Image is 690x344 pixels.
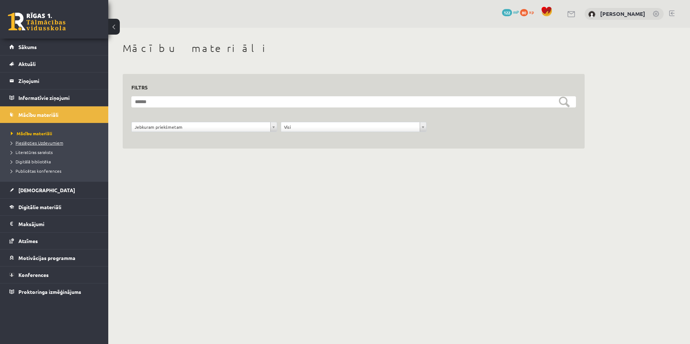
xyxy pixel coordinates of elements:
[18,61,36,67] span: Aktuāli
[18,272,49,278] span: Konferences
[11,159,51,164] span: Digitālā bibliotēka
[9,56,99,72] a: Aktuāli
[284,122,417,132] span: Visi
[600,10,645,17] a: [PERSON_NAME]
[9,199,99,215] a: Digitālie materiāli
[18,238,38,244] span: Atzīmes
[8,13,66,31] a: Rīgas 1. Tālmācības vidusskola
[131,83,567,92] h3: Filtrs
[11,140,63,146] span: Pieslēgties Uzdevumiem
[9,182,99,198] a: [DEMOGRAPHIC_DATA]
[18,44,37,50] span: Sākums
[9,72,99,89] a: Ziņojumi
[9,250,99,266] a: Motivācijas programma
[588,11,595,18] img: Inga Revina
[9,39,99,55] a: Sākums
[11,168,101,174] a: Publicētas konferences
[9,106,99,123] a: Mācību materiāli
[9,216,99,232] a: Maksājumi
[11,149,101,155] a: Literatūras saraksts
[18,204,61,210] span: Digitālie materiāli
[520,9,528,16] span: 80
[9,283,99,300] a: Proktoringa izmēģinājums
[11,168,61,174] span: Publicētas konferences
[9,89,99,106] a: Informatīvie ziņojumi
[123,42,585,54] h1: Mācību materiāli
[11,140,101,146] a: Pieslēgties Uzdevumiem
[18,216,99,232] legend: Maksājumi
[502,9,512,16] span: 122
[18,111,58,118] span: Mācību materiāli
[18,288,81,295] span: Proktoringa izmēģinājums
[11,158,101,165] a: Digitālā bibliotēka
[502,9,519,15] a: 122 mP
[18,89,99,106] legend: Informatīvie ziņojumi
[11,130,101,137] a: Mācību materiāli
[9,233,99,249] a: Atzīmes
[18,255,75,261] span: Motivācijas programma
[281,122,426,132] a: Visi
[18,72,99,89] legend: Ziņojumi
[135,122,267,132] span: Jebkuram priekšmetam
[132,122,277,132] a: Jebkuram priekšmetam
[18,187,75,193] span: [DEMOGRAPHIC_DATA]
[11,131,52,136] span: Mācību materiāli
[520,9,537,15] a: 80 xp
[11,149,53,155] span: Literatūras saraksts
[529,9,534,15] span: xp
[9,266,99,283] a: Konferences
[513,9,519,15] span: mP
